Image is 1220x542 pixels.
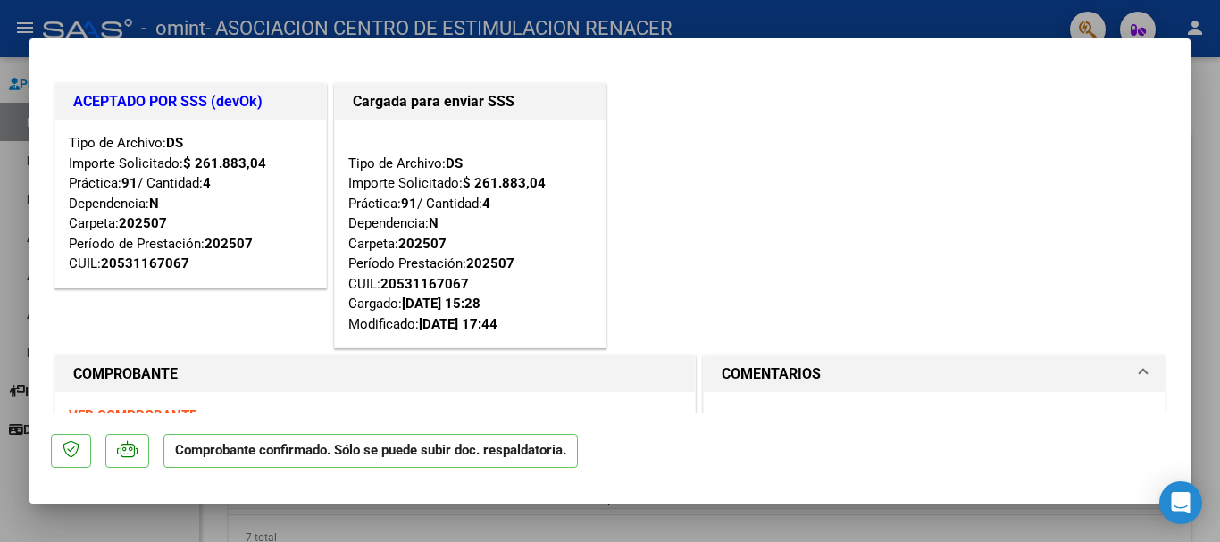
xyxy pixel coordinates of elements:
div: 20531167067 [101,254,189,274]
strong: 4 [203,175,211,191]
h1: COMENTARIOS [722,363,821,385]
strong: 91 [401,196,417,212]
strong: 202507 [205,236,253,252]
strong: 202507 [466,255,514,271]
strong: $ 261.883,04 [183,155,266,171]
span: Modificado: [348,316,497,332]
strong: N [429,215,439,231]
a: VER COMPROBANTE [69,407,196,423]
strong: DS [446,155,463,171]
strong: [DATE] 17:44 [419,316,497,332]
strong: N [149,196,159,212]
strong: 91 [121,175,138,191]
h1: ACEPTADO POR SSS (devOk) [73,91,308,113]
div: Tipo de Archivo: Importe Solicitado: Práctica: / Cantidad: Dependencia: Carpeta: Período Prestaci... [348,133,592,334]
div: Open Intercom Messenger [1159,481,1202,524]
mat-expansion-panel-header: COMENTARIOS [704,356,1165,392]
p: Comprobante confirmado. Sólo se puede subir doc. respaldatoria. [163,434,578,469]
strong: 202507 [119,215,167,231]
div: 20531167067 [380,274,469,295]
strong: DS [166,135,183,151]
strong: 4 [482,196,490,212]
div: Tipo de Archivo: Importe Solicitado: Práctica: / Cantidad: Dependencia: Carpeta: Período de Prest... [69,133,313,274]
strong: $ 261.883,04 [463,175,546,191]
strong: COMPROBANTE [73,365,178,382]
strong: 202507 [398,236,447,252]
strong: [DATE] 15:28 [402,296,480,312]
h1: Cargada para enviar SSS [353,91,588,113]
